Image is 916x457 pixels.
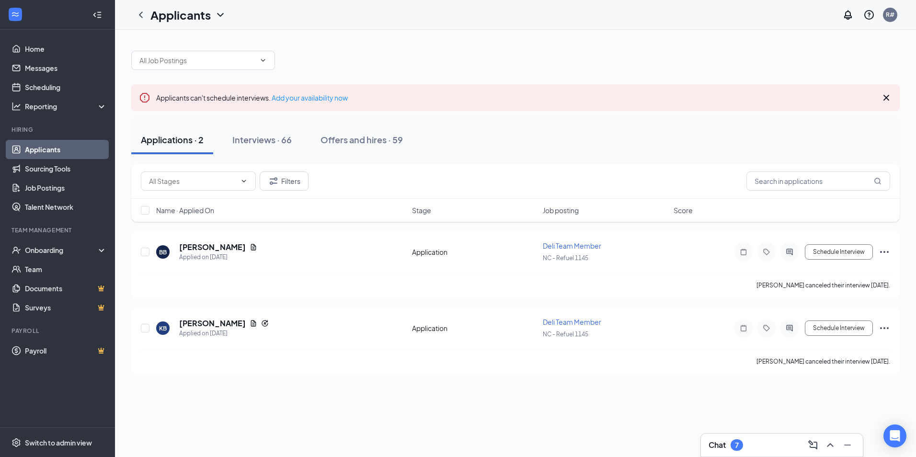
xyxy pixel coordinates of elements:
svg: Tag [761,324,772,332]
div: Onboarding [25,245,99,255]
h3: Chat [709,440,726,450]
a: Team [25,260,107,279]
h5: [PERSON_NAME] [179,318,246,329]
svg: MagnifyingGlass [874,177,882,185]
button: ComposeMessage [805,437,821,453]
span: Job posting [543,206,579,215]
span: Name · Applied On [156,206,214,215]
div: KB [159,324,167,332]
a: Messages [25,58,107,78]
div: Interviews · 66 [232,134,292,146]
svg: Reapply [261,320,269,327]
button: Schedule Interview [805,244,873,260]
svg: ActiveChat [784,248,795,256]
svg: QuestionInfo [863,9,875,21]
a: Sourcing Tools [25,159,107,178]
svg: Notifications [842,9,854,21]
div: Hiring [11,126,105,134]
svg: Document [250,320,257,327]
input: Search in applications [746,171,890,191]
span: NC - Refuel 1145 [543,254,588,262]
svg: Tag [761,248,772,256]
a: PayrollCrown [25,341,107,360]
svg: Cross [881,92,892,103]
svg: ChevronDown [215,9,226,21]
svg: Collapse [92,10,102,20]
span: Score [674,206,693,215]
div: Offers and hires · 59 [321,134,403,146]
div: Applied on [DATE] [179,252,257,262]
svg: Ellipses [879,322,890,334]
span: Deli Team Member [543,241,601,250]
svg: ChevronDown [240,177,248,185]
a: Home [25,39,107,58]
div: R# [886,11,894,19]
svg: Error [139,92,150,103]
div: [PERSON_NAME] canceled their interview [DATE]. [756,357,890,366]
svg: Settings [11,438,21,447]
a: Scheduling [25,78,107,97]
h1: Applicants [150,7,211,23]
div: BB [159,248,167,256]
a: Job Postings [25,178,107,197]
div: Payroll [11,327,105,335]
a: DocumentsCrown [25,279,107,298]
svg: Note [738,248,749,256]
svg: Filter [268,175,279,187]
svg: Ellipses [879,246,890,258]
a: Applicants [25,140,107,159]
svg: ComposeMessage [807,439,819,451]
svg: ChevronLeft [135,9,147,21]
div: Switch to admin view [25,438,92,447]
button: Minimize [840,437,855,453]
a: SurveysCrown [25,298,107,317]
div: Application [412,247,537,257]
span: NC - Refuel 1145 [543,331,588,338]
span: Deli Team Member [543,318,601,326]
svg: Note [738,324,749,332]
div: Reporting [25,102,107,111]
svg: WorkstreamLogo [11,10,20,19]
h5: [PERSON_NAME] [179,242,246,252]
svg: UserCheck [11,245,21,255]
div: [PERSON_NAME] canceled their interview [DATE]. [756,281,890,290]
div: Team Management [11,226,105,234]
svg: Analysis [11,102,21,111]
svg: ChevronDown [259,57,267,64]
a: Add your availability now [272,93,348,102]
input: All Job Postings [139,55,255,66]
div: Application [412,323,537,333]
svg: ActiveChat [784,324,795,332]
button: Filter Filters [260,171,309,191]
div: 7 [735,441,739,449]
div: Open Intercom Messenger [883,424,906,447]
span: Applicants can't schedule interviews. [156,93,348,102]
svg: Minimize [842,439,853,451]
svg: Document [250,243,257,251]
button: ChevronUp [823,437,838,453]
span: Stage [412,206,431,215]
a: Talent Network [25,197,107,217]
div: Applied on [DATE] [179,329,269,338]
div: Applications · 2 [141,134,204,146]
input: All Stages [149,176,236,186]
button: Schedule Interview [805,320,873,336]
svg: ChevronUp [824,439,836,451]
